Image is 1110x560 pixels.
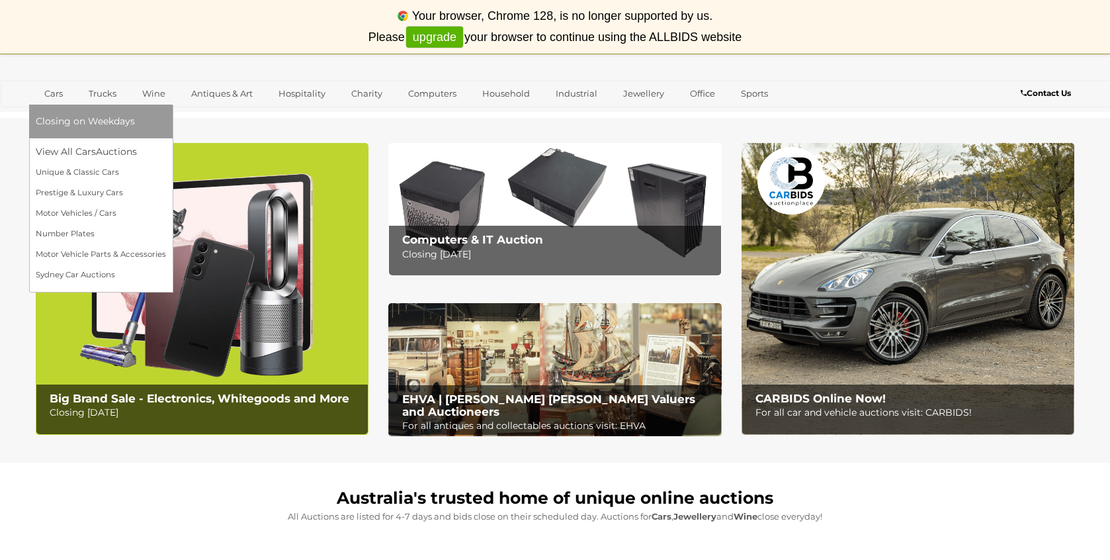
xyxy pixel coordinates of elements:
img: CARBIDS Online Now! [742,143,1074,435]
a: Computers [400,83,465,105]
a: Hospitality [270,83,334,105]
a: CARBIDS Online Now! CARBIDS Online Now! For all car and vehicle auctions visit: CARBIDS! [742,143,1074,435]
p: For all car and vehicle auctions visit: CARBIDS! [755,404,1067,421]
b: CARBIDS Online Now! [755,392,886,405]
a: Household [474,83,538,105]
strong: Cars [652,511,671,522]
img: Computers & IT Auction [388,143,721,276]
b: EHVA | [PERSON_NAME] [PERSON_NAME] Valuers and Auctioneers [402,393,695,418]
a: Jewellery [615,83,673,105]
a: EHVA | Evans Hastings Valuers and Auctioneers EHVA | [PERSON_NAME] [PERSON_NAME] Valuers and Auct... [388,303,721,437]
b: Computers & IT Auction [402,233,543,246]
p: For all antiques and collectables auctions visit: EHVA [402,418,714,434]
b: Contact Us [1021,88,1071,98]
a: Office [681,83,724,105]
h1: Australia's trusted home of unique online auctions [42,489,1068,508]
a: Antiques & Art [183,83,261,105]
a: Big Brand Sale - Electronics, Whitegoods and More Big Brand Sale - Electronics, Whitegoods and Mo... [36,143,368,435]
a: Industrial [547,83,606,105]
a: upgrade [406,26,463,48]
p: Closing [DATE] [50,404,361,421]
p: All Auctions are listed for 4-7 days and bids close on their scheduled day. Auctions for , and cl... [42,509,1068,524]
a: Sports [732,83,777,105]
img: EHVA | Evans Hastings Valuers and Auctioneers [388,303,721,437]
a: Trucks [80,83,125,105]
a: Computers & IT Auction Computers & IT Auction Closing [DATE] [388,143,721,276]
p: Closing [DATE] [402,246,714,263]
img: Big Brand Sale - Electronics, Whitegoods and More [36,143,368,435]
a: Wine [134,83,174,105]
a: Charity [343,83,391,105]
strong: Wine [734,511,757,522]
b: Big Brand Sale - Electronics, Whitegoods and More [50,392,349,405]
a: Cars [36,83,71,105]
a: Contact Us [1021,86,1074,101]
strong: Jewellery [673,511,716,522]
